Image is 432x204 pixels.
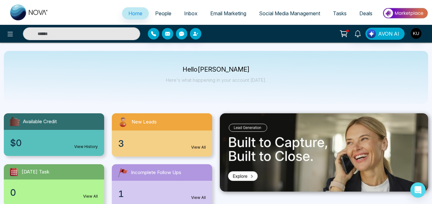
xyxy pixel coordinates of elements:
[23,118,57,125] span: Available Credit
[191,195,206,200] a: View All
[10,136,22,150] span: $0
[117,116,129,128] img: newLeads.svg
[166,77,266,83] p: Here's what happening in your account [DATE].
[108,113,216,157] a: New Leads3View All
[22,168,49,176] span: [DATE] Task
[353,7,379,19] a: Deals
[132,118,157,126] span: New Leads
[259,10,320,17] span: Social Media Management
[333,10,347,17] span: Tasks
[365,28,405,40] button: AVON AI
[10,4,48,20] img: Nova CRM Logo
[118,187,124,200] span: 1
[359,10,372,17] span: Deals
[327,7,353,19] a: Tasks
[204,7,253,19] a: Email Marketing
[367,29,376,38] img: Lead Flow
[220,113,428,192] img: .
[131,169,181,176] span: Incomplete Follow Ups
[191,144,206,150] a: View All
[166,67,266,72] p: Hello [PERSON_NAME]
[178,7,204,19] a: Inbox
[184,10,198,17] span: Inbox
[83,193,98,199] a: View All
[9,116,20,127] img: availableCredit.svg
[410,182,426,198] div: Open Intercom Messenger
[10,186,16,199] span: 0
[149,7,178,19] a: People
[210,10,246,17] span: Email Marketing
[74,144,98,150] a: View History
[128,10,142,17] span: Home
[382,6,428,20] img: Market-place.gif
[117,167,128,178] img: followUps.svg
[155,10,171,17] span: People
[122,7,149,19] a: Home
[411,28,421,39] img: User Avatar
[378,30,399,38] span: AVON AI
[118,137,124,150] span: 3
[253,7,327,19] a: Social Media Management
[9,167,19,177] img: todayTask.svg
